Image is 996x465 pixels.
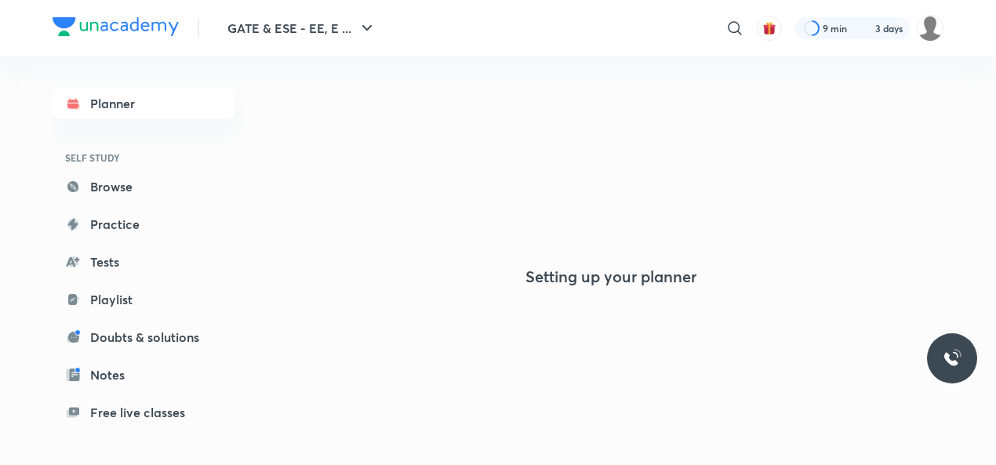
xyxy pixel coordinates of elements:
[53,322,234,353] a: Doubts & solutions
[218,13,386,44] button: GATE & ESE - EE, E ...
[53,397,234,428] a: Free live classes
[757,16,782,41] button: avatar
[53,171,234,202] a: Browse
[53,246,234,278] a: Tests
[53,17,179,40] a: Company Logo
[53,359,234,391] a: Notes
[762,21,776,35] img: avatar
[53,144,234,171] h6: SELF STUDY
[53,284,234,315] a: Playlist
[525,267,696,286] h4: Setting up your planner
[53,17,179,36] img: Company Logo
[917,15,943,42] img: sawan Patel
[53,88,234,119] a: Planner
[943,349,961,368] img: ttu
[856,20,872,36] img: streak
[53,209,234,240] a: Practice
